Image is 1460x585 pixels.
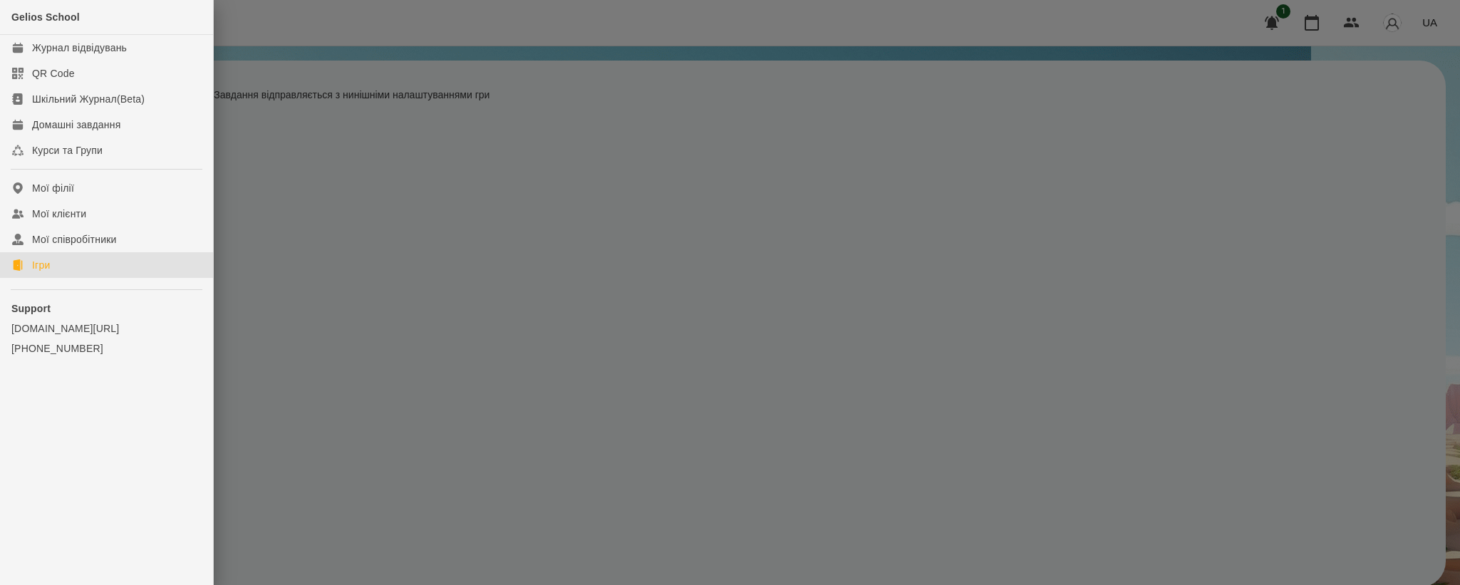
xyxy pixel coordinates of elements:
[11,301,202,316] p: Support
[32,258,50,272] div: Ігри
[11,11,80,23] span: Gelios School
[32,207,86,221] div: Мої клієнти
[32,181,74,195] div: Мої філії
[32,66,75,81] div: QR Code
[32,232,117,247] div: Мої співробітники
[32,41,127,55] div: Журнал відвідувань
[11,321,202,336] a: [DOMAIN_NAME][URL]
[32,143,103,157] div: Курси та Групи
[11,341,202,356] a: [PHONE_NUMBER]
[32,92,145,106] div: Шкільний Журнал(Beta)
[32,118,120,132] div: Домашні завдання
